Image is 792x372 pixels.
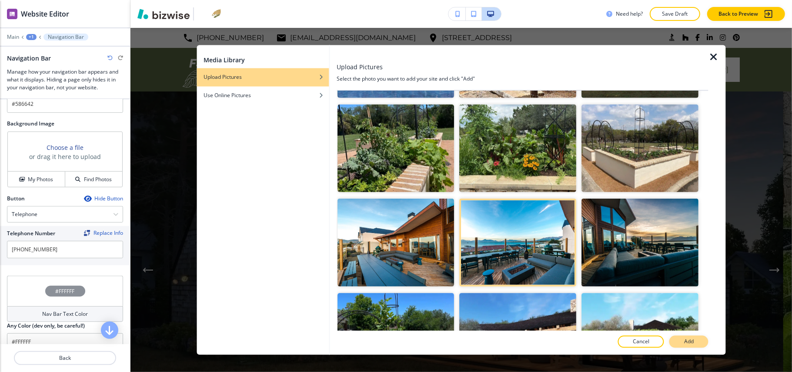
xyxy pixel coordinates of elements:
div: Replace Info [84,230,123,236]
img: editor icon [7,9,17,19]
h4: Telephone [12,210,37,218]
h3: Upload Pictures [337,63,383,72]
button: Find Photos [65,172,122,187]
h3: or drag it here to upload [29,152,101,161]
h4: Upload Pictures [204,74,242,81]
button: +1 [26,34,37,40]
button: Add [669,336,708,348]
input: Ex. 561-222-1111 [7,241,123,258]
h4: Find Photos [84,176,112,183]
h2: Website Editor [21,9,69,19]
span: Find and replace this information across Bizwise [84,230,123,237]
button: ReplaceReplace Info [84,230,123,236]
p: Save Draft [661,10,689,18]
img: Replace [84,230,90,236]
h3: Manage how your navigation bar appears and what it displays. Hiding a page only hides it in your ... [7,68,123,91]
button: Use Online Pictures [197,87,329,105]
h2: Media Library [204,56,245,65]
img: Bizwise Logo [137,9,190,19]
h2: Telephone Number [7,230,55,237]
h3: Need help? [616,10,643,18]
button: Choose a file [47,143,84,152]
h2: Background Image [7,120,123,128]
h2: Button [7,195,25,203]
button: My Photos [8,172,65,187]
button: #FFFFFFNav Bar Text Color [7,276,123,322]
p: Cancel [633,338,649,346]
p: Navigation Bar [48,34,84,40]
p: Add [684,338,694,346]
h2: Any Color (dev only, be careful!) [7,322,85,330]
h4: My Photos [28,176,53,183]
button: Cancel [618,336,664,348]
button: Back [14,351,116,365]
button: Save Draft [650,7,700,21]
h4: Nav Bar Text Color [42,310,88,318]
button: Navigation Bar [43,34,88,41]
div: Choose a fileor drag it here to uploadMy PhotosFind Photos [7,131,123,188]
p: Back [15,354,115,362]
button: Hide Button [84,195,123,202]
h4: Select the photo you want to add your site and click "Add" [337,75,708,83]
button: Back to Preview [707,7,785,21]
h4: Use Online Pictures [204,92,251,100]
button: Upload Pictures [197,68,329,87]
h2: Navigation Bar [7,54,51,63]
button: Main [7,34,19,40]
p: Back to Preview [718,10,758,18]
img: Your Logo [197,9,221,19]
h4: #FFFFFF [56,287,75,295]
